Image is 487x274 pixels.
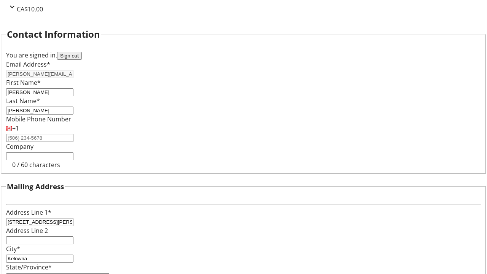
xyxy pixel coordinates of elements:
[7,181,64,192] h3: Mailing Address
[6,263,52,271] label: State/Province*
[6,255,73,263] input: City
[6,208,51,217] label: Address Line 1*
[6,60,50,68] label: Email Address*
[6,245,20,253] label: City*
[6,51,481,60] div: You are signed in.
[6,115,71,123] label: Mobile Phone Number
[6,134,73,142] input: (506) 234-5678
[6,226,48,235] label: Address Line 2
[57,52,82,60] button: Sign out
[6,218,73,226] input: Address
[17,5,43,13] span: CA$10.00
[6,78,41,87] label: First Name*
[6,142,33,151] label: Company
[7,27,100,41] h2: Contact Information
[6,97,40,105] label: Last Name*
[12,161,60,169] tr-character-limit: 0 / 60 characters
